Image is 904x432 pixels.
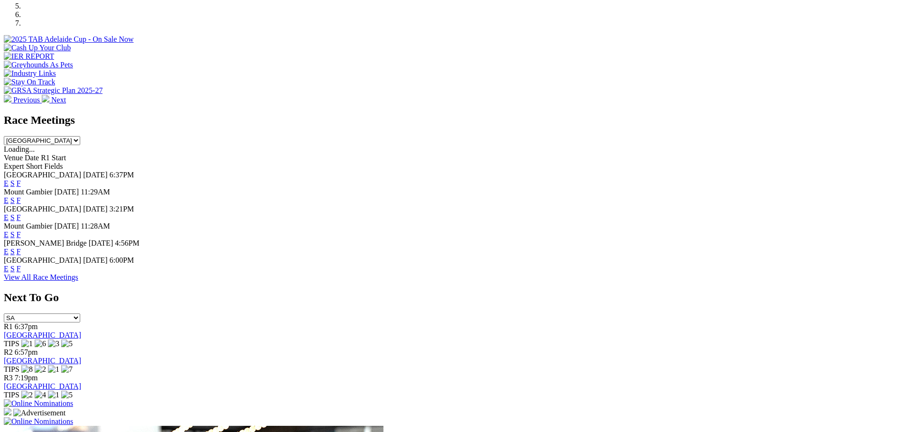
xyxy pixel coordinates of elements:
a: F [17,196,21,204]
span: 11:29AM [81,188,110,196]
span: [DATE] [55,188,79,196]
a: E [4,179,9,187]
span: R2 [4,348,13,356]
span: 6:37pm [15,322,38,331]
a: E [4,213,9,221]
a: E [4,196,9,204]
span: Venue [4,154,23,162]
img: 3 [48,340,59,348]
a: [GEOGRAPHIC_DATA] [4,382,81,390]
a: S [10,248,15,256]
img: chevron-right-pager-white.svg [42,95,49,102]
a: F [17,179,21,187]
span: R3 [4,374,13,382]
img: 5 [61,391,73,399]
img: Online Nominations [4,399,73,408]
span: [GEOGRAPHIC_DATA] [4,205,81,213]
span: 7:19pm [15,374,38,382]
a: F [17,265,21,273]
span: Next [51,96,66,104]
a: F [17,213,21,221]
img: Stay On Track [4,78,55,86]
span: Date [25,154,39,162]
h2: Next To Go [4,291,900,304]
a: Previous [4,96,42,104]
img: 8 [21,365,33,374]
h2: Race Meetings [4,114,900,127]
span: [DATE] [83,171,108,179]
span: [DATE] [55,222,79,230]
img: 1 [48,365,59,374]
span: [GEOGRAPHIC_DATA] [4,256,81,264]
span: Short [26,162,43,170]
span: [DATE] [83,256,108,264]
img: 6 [35,340,46,348]
img: chevron-left-pager-white.svg [4,95,11,102]
a: S [10,179,15,187]
img: 2 [21,391,33,399]
img: 5 [61,340,73,348]
span: 4:56PM [115,239,140,247]
img: 2 [35,365,46,374]
a: Next [42,96,66,104]
span: 6:37PM [110,171,134,179]
span: TIPS [4,340,19,348]
span: [DATE] [89,239,113,247]
a: [GEOGRAPHIC_DATA] [4,357,81,365]
img: 7 [61,365,73,374]
img: 4 [35,391,46,399]
span: 3:21PM [110,205,134,213]
a: S [10,265,15,273]
img: Advertisement [13,409,65,417]
span: [GEOGRAPHIC_DATA] [4,171,81,179]
img: 2025 TAB Adelaide Cup - On Sale Now [4,35,134,44]
span: [PERSON_NAME] Bridge [4,239,87,247]
img: 15187_Greyhounds_GreysPlayCentral_Resize_SA_WebsiteBanner_300x115_2025.jpg [4,408,11,415]
a: E [4,265,9,273]
img: 1 [48,391,59,399]
span: Loading... [4,145,35,153]
span: Mount Gambier [4,188,53,196]
a: S [10,196,15,204]
span: Fields [44,162,63,170]
a: S [10,213,15,221]
img: Greyhounds As Pets [4,61,73,69]
span: [DATE] [83,205,108,213]
span: 6:00PM [110,256,134,264]
a: E [4,230,9,239]
img: Industry Links [4,69,56,78]
span: 6:57pm [15,348,38,356]
span: Mount Gambier [4,222,53,230]
img: GRSA Strategic Plan 2025-27 [4,86,103,95]
a: F [17,248,21,256]
span: Previous [13,96,40,104]
span: R1 [4,322,13,331]
img: 1 [21,340,33,348]
a: View All Race Meetings [4,273,78,281]
img: Online Nominations [4,417,73,426]
span: R1 Start [41,154,66,162]
a: S [10,230,15,239]
a: F [17,230,21,239]
span: Expert [4,162,24,170]
span: 11:28AM [81,222,110,230]
a: E [4,248,9,256]
img: IER REPORT [4,52,54,61]
img: Cash Up Your Club [4,44,71,52]
a: [GEOGRAPHIC_DATA] [4,331,81,339]
span: TIPS [4,391,19,399]
span: TIPS [4,365,19,373]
